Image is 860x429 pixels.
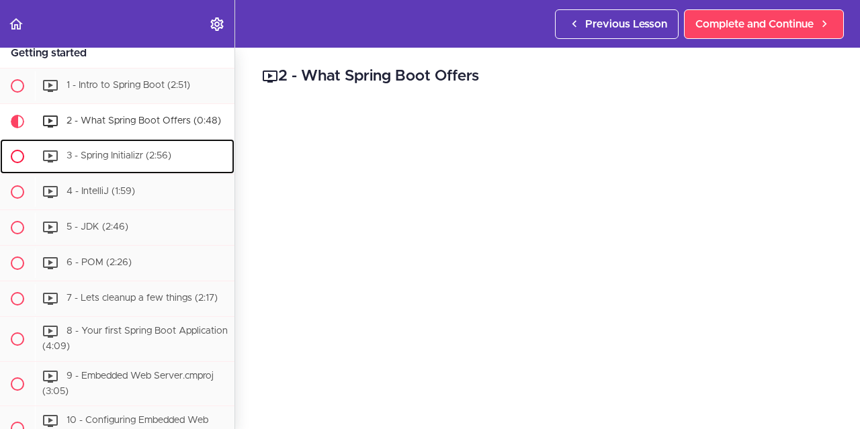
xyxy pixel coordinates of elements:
span: 7 - Lets cleanup a few things (2:17) [67,293,218,303]
a: Previous Lesson [555,9,679,39]
a: Complete and Continue [684,9,844,39]
span: 6 - POM (2:26) [67,258,132,267]
span: 4 - IntelliJ (1:59) [67,187,135,196]
span: 2 - What Spring Boot Offers (0:48) [67,116,221,126]
span: 5 - JDK (2:46) [67,222,128,232]
span: 1 - Intro to Spring Boot (2:51) [67,81,190,90]
svg: Back to course curriculum [8,16,24,32]
span: 9 - Embedded Web Server.cmproj (3:05) [42,371,214,396]
span: 3 - Spring Initializr (2:56) [67,151,171,160]
span: Previous Lesson [585,16,667,32]
span: Complete and Continue [695,16,814,32]
span: 8 - Your first Spring Boot Application (4:09) [42,326,228,351]
h2: 2 - What Spring Boot Offers [262,65,833,88]
iframe: Video Player [262,108,833,429]
svg: Settings Menu [209,16,225,32]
